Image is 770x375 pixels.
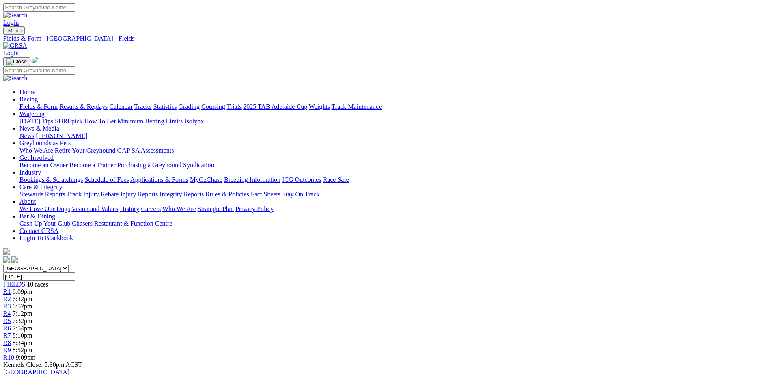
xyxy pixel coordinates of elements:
a: R2 [3,295,11,302]
div: Bar & Dining [19,220,767,227]
a: Greyhounds as Pets [19,140,71,147]
img: Search [3,12,28,19]
a: Become an Owner [19,162,68,168]
a: Integrity Reports [160,191,204,198]
span: 8:10pm [13,332,32,339]
a: Who We Are [19,147,53,154]
a: Stay On Track [282,191,319,198]
a: Fields & Form [19,103,58,110]
span: 6:52pm [13,303,32,310]
a: Syndication [183,162,214,168]
a: About [19,198,36,205]
a: R5 [3,317,11,324]
a: Racing [19,96,38,103]
a: Purchasing a Greyhound [117,162,181,168]
button: Toggle navigation [3,57,30,66]
span: 10 races [27,281,48,288]
a: Who We Are [162,205,196,212]
input: Select date [3,272,75,281]
img: facebook.svg [3,256,10,263]
span: Menu [8,28,22,34]
a: Breeding Information [224,176,280,183]
div: Racing [19,103,767,110]
a: Coursing [201,103,225,110]
a: Bar & Dining [19,213,55,220]
a: Track Injury Rebate [67,191,119,198]
span: 6:32pm [13,295,32,302]
img: Search [3,75,28,82]
a: R10 [3,354,14,361]
a: Strategic Plan [198,205,234,212]
a: Results & Replays [59,103,108,110]
a: Bookings & Scratchings [19,176,83,183]
a: FIELDS [3,281,25,288]
a: Get Involved [19,154,54,161]
a: We Love Our Dogs [19,205,70,212]
a: Login [3,50,19,56]
a: SUREpick [55,118,82,125]
span: 7:32pm [13,317,32,324]
a: Track Maintenance [332,103,382,110]
a: [PERSON_NAME] [36,132,87,139]
a: Home [19,88,35,95]
div: Wagering [19,118,767,125]
div: Get Involved [19,162,767,169]
a: Trials [226,103,242,110]
a: Careers [141,205,161,212]
a: Fields & Form - [GEOGRAPHIC_DATA] - Fields [3,35,767,42]
a: Privacy Policy [235,205,274,212]
div: Industry [19,176,767,183]
a: Schedule of Fees [84,176,129,183]
a: Grading [179,103,200,110]
img: GRSA [3,42,27,50]
a: R9 [3,347,11,353]
div: Care & Integrity [19,191,767,198]
button: Toggle navigation [3,26,25,35]
a: Contact GRSA [19,227,58,234]
a: Injury Reports [120,191,158,198]
span: R6 [3,325,11,332]
div: Greyhounds as Pets [19,147,767,154]
img: twitter.svg [11,256,18,263]
img: logo-grsa-white.png [3,248,10,255]
input: Search [3,3,75,12]
a: Stewards Reports [19,191,65,198]
a: R8 [3,339,11,346]
a: Cash Up Your Club [19,220,70,227]
span: 9:09pm [16,354,36,361]
a: MyOzChase [190,176,222,183]
a: Login To Blackbook [19,235,73,241]
a: Calendar [109,103,133,110]
a: Industry [19,169,41,176]
a: R4 [3,310,11,317]
a: Chasers Restaurant & Function Centre [72,220,172,227]
a: Minimum Betting Limits [117,118,183,125]
span: 8:34pm [13,339,32,346]
a: Care & Integrity [19,183,63,190]
a: [DATE] Tips [19,118,53,125]
span: 6:09pm [13,288,32,295]
input: Search [3,66,75,75]
a: R1 [3,288,11,295]
a: Statistics [153,103,177,110]
a: News & Media [19,125,59,132]
div: About [19,205,767,213]
span: Kennels Close: 5:30pm ACST [3,361,82,368]
a: Fact Sheets [251,191,280,198]
a: 2025 TAB Adelaide Cup [243,103,307,110]
a: News [19,132,34,139]
a: Tracks [134,103,152,110]
a: Race Safe [323,176,349,183]
span: 7:54pm [13,325,32,332]
a: ICG Outcomes [282,176,321,183]
a: Login [3,19,19,26]
a: R7 [3,332,11,339]
a: Vision and Values [71,205,118,212]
